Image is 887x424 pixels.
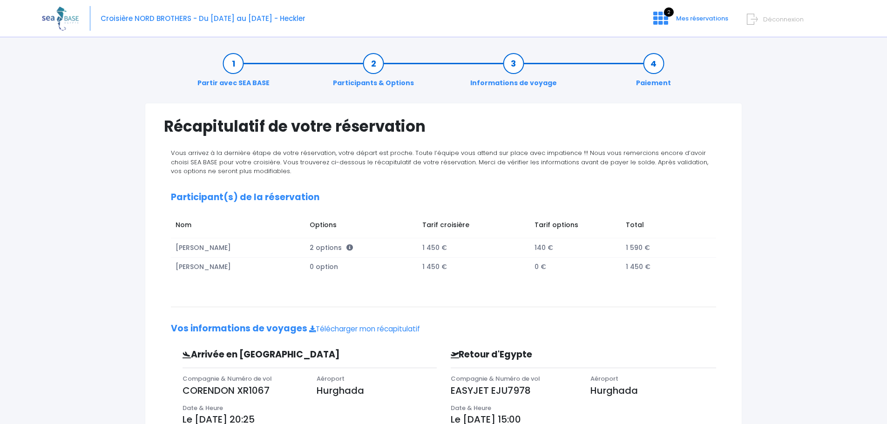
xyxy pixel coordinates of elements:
[451,374,540,383] span: Compagnie & Numéro de vol
[171,323,716,334] h2: Vos informations de voyages
[444,350,653,360] h3: Retour d'Egypte
[590,374,618,383] span: Aéroport
[418,215,530,238] td: Tarif croisière
[171,192,716,203] h2: Participant(s) de la réservation
[451,384,576,397] p: EASYJET EJU7978
[530,257,622,276] td: 0 €
[183,384,303,397] p: CORENDON XR1067
[451,404,491,412] span: Date & Heure
[317,374,345,383] span: Aéroport
[101,13,305,23] span: Croisière NORD BROTHERS - Du [DATE] au [DATE] - Heckler
[646,17,734,26] a: 2 Mes réservations
[317,384,437,397] p: Hurghada
[676,14,728,23] span: Mes réservations
[171,257,305,276] td: [PERSON_NAME]
[310,262,338,271] span: 0 option
[664,7,674,17] span: 2
[309,324,420,334] a: Télécharger mon récapitulatif
[530,238,622,258] td: 140 €
[171,215,305,238] td: Nom
[622,215,707,238] td: Total
[763,15,804,24] span: Déconnexion
[622,238,707,258] td: 1 590 €
[418,257,530,276] td: 1 450 €
[466,59,562,88] a: Informations de voyage
[310,243,353,252] span: 2 options
[305,215,418,238] td: Options
[171,148,708,175] span: Vous arrivez à la dernière étape de votre réservation, votre départ est proche. Toute l’équipe vo...
[530,215,622,238] td: Tarif options
[328,59,419,88] a: Participants & Options
[164,117,723,135] h1: Récapitulatif de votre réservation
[590,384,716,397] p: Hurghada
[622,257,707,276] td: 1 450 €
[183,374,272,383] span: Compagnie & Numéro de vol
[631,59,676,88] a: Paiement
[176,350,377,360] h3: Arrivée en [GEOGRAPHIC_DATA]
[183,404,223,412] span: Date & Heure
[193,59,274,88] a: Partir avec SEA BASE
[418,238,530,258] td: 1 450 €
[171,238,305,258] td: [PERSON_NAME]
